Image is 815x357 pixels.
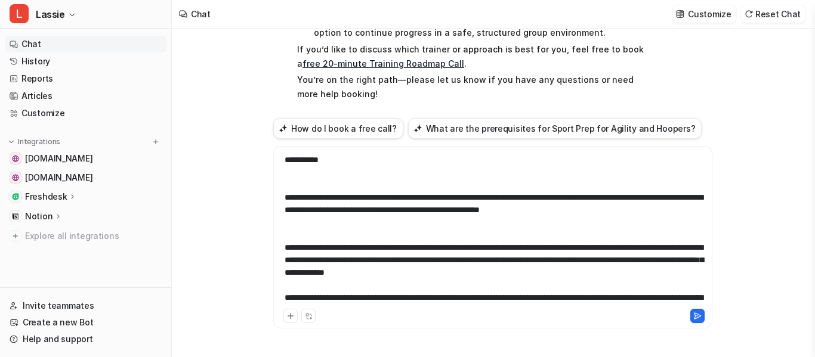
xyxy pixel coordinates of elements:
span: L [10,4,29,23]
p: Notion [25,210,53,222]
a: Articles [5,88,166,104]
p: Freshdesk [25,191,67,203]
span: Lassie [36,6,65,23]
button: How do I book a free call? [273,118,403,139]
span: [DOMAIN_NAME] [25,153,92,164]
img: explore all integrations [10,230,21,242]
button: Customize [672,5,736,23]
a: online.whenhoundsfly.com[DOMAIN_NAME] [5,169,166,186]
img: menu_add.svg [152,138,160,146]
img: customize [676,10,684,18]
a: Explore all integrations [5,228,166,244]
span: [DOMAIN_NAME] [25,172,92,184]
button: Integrations [5,136,64,148]
a: www.whenhoundsfly.com[DOMAIN_NAME] [5,150,166,167]
img: Notion [12,213,19,220]
a: Customize [5,105,166,122]
p: Customize [688,8,731,20]
p: If you’d like to discuss which trainer or approach is best for you, feel free to book a . [297,42,646,71]
img: online.whenhoundsfly.com [12,174,19,181]
a: Invite teammates [5,297,166,314]
a: Chat [5,36,166,52]
span: Explore all integrations [25,226,162,246]
a: Help and support [5,331,166,347]
img: Freshdesk [12,193,19,200]
a: free 20-minute Training Roadmap Call [302,58,464,69]
img: reset [745,10,753,18]
a: Create a new Bot [5,314,166,331]
p: Integrations [18,137,60,147]
div: Chat [191,8,211,20]
a: Reports [5,70,166,87]
p: You’re on the right path—please let us know if you have any questions or need more help booking! [297,73,646,101]
a: History [5,53,166,70]
img: www.whenhoundsfly.com [12,155,19,162]
button: What are the prerequisites for Sport Prep for Agility and Hoopers? [408,118,702,139]
img: expand menu [7,138,16,146]
button: Reset Chat [741,5,805,23]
